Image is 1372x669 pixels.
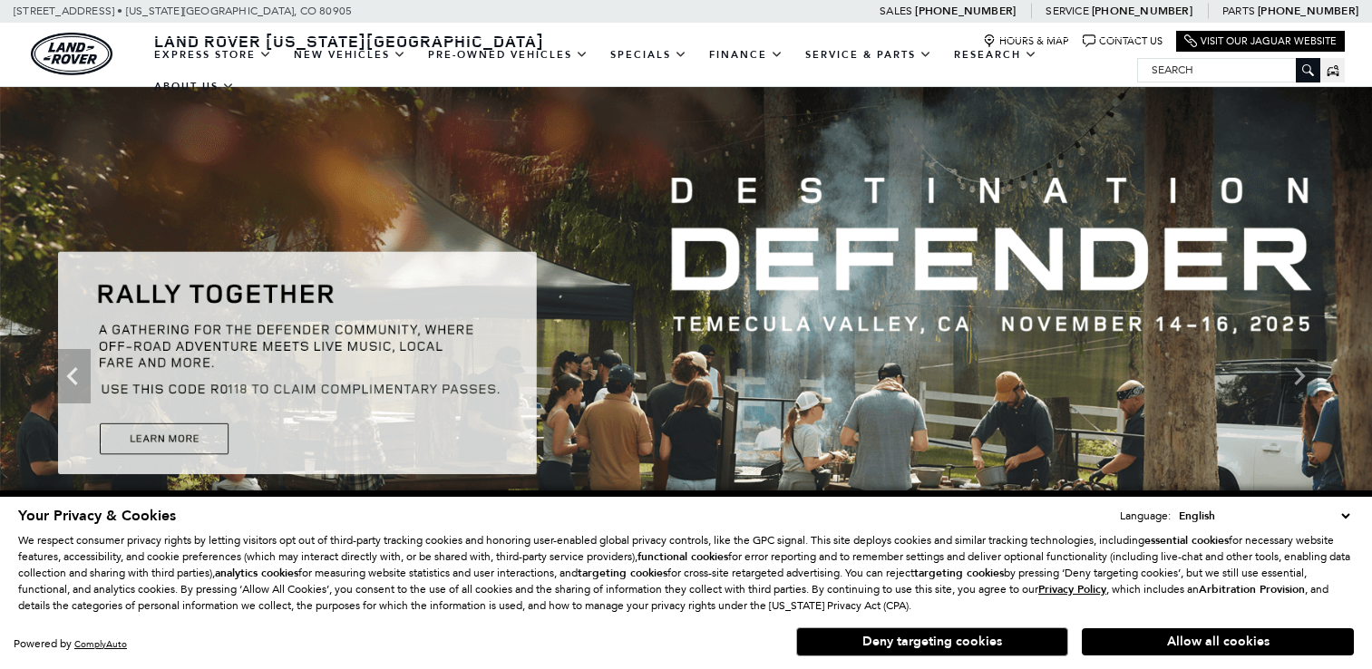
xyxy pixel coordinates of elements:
[1082,628,1354,655] button: Allow all cookies
[943,39,1048,71] a: Research
[1092,4,1192,18] a: [PHONE_NUMBER]
[18,506,176,526] span: Your Privacy & Cookies
[283,39,417,71] a: New Vehicles
[14,5,352,17] a: [STREET_ADDRESS] • [US_STATE][GEOGRAPHIC_DATA], CO 80905
[1038,583,1106,596] a: Privacy Policy
[1046,5,1088,17] span: Service
[154,30,544,52] span: Land Rover [US_STATE][GEOGRAPHIC_DATA]
[143,30,555,52] a: Land Rover [US_STATE][GEOGRAPHIC_DATA]
[599,39,698,71] a: Specials
[983,34,1069,48] a: Hours & Map
[1038,582,1106,596] u: Privacy Policy
[578,566,667,580] strong: targeting cookies
[1120,510,1171,521] div: Language:
[18,532,1354,614] p: We respect consumer privacy rights by letting visitors opt out of third-party tracking cookies an...
[1083,34,1163,48] a: Contact Us
[1281,349,1318,403] div: Next
[1199,582,1305,596] strong: Arbitration Provision
[74,638,127,650] a: ComplyAuto
[915,4,1016,18] a: [PHONE_NUMBER]
[1184,34,1337,48] a: Visit Our Jaguar Website
[1144,533,1229,548] strong: essential cookies
[794,39,943,71] a: Service & Parts
[796,627,1068,656] button: Deny targeting cookies
[698,39,794,71] a: Finance
[14,638,127,650] div: Powered by
[31,33,112,75] img: Land Rover
[143,71,246,102] a: About Us
[1174,507,1354,525] select: Language Select
[637,549,728,564] strong: functional cookies
[1258,4,1358,18] a: [PHONE_NUMBER]
[1138,59,1319,81] input: Search
[417,39,599,71] a: Pre-Owned Vehicles
[880,5,912,17] span: Sales
[143,39,283,71] a: EXPRESS STORE
[1222,5,1255,17] span: Parts
[31,33,112,75] a: land-rover
[215,566,298,580] strong: analytics cookies
[54,349,91,403] div: Previous
[914,566,1004,580] strong: targeting cookies
[143,39,1137,102] nav: Main Navigation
